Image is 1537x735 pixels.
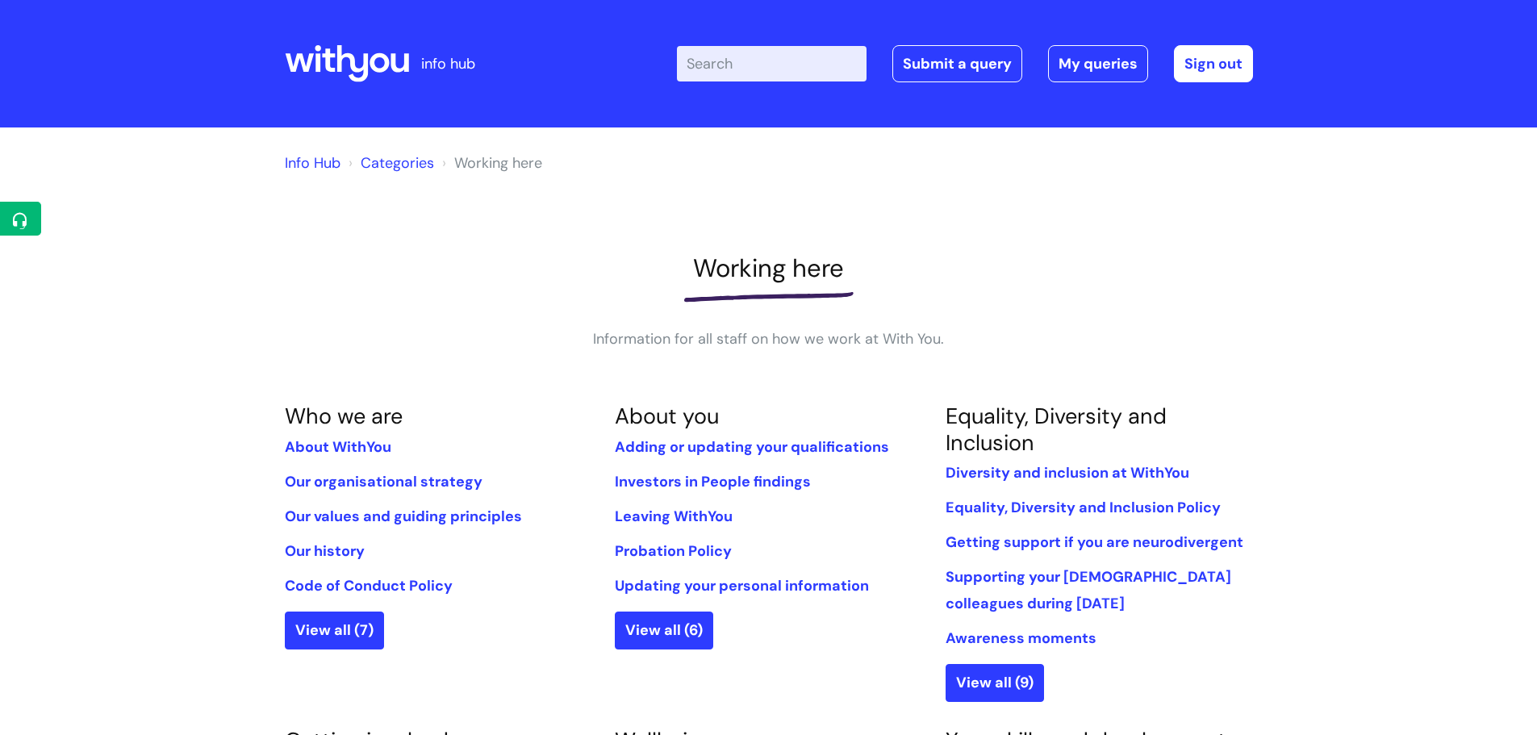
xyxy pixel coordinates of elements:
[615,612,713,649] a: View all (6)
[946,498,1221,517] a: Equality, Diversity and Inclusion Policy
[345,150,434,176] li: Solution home
[285,472,482,491] a: Our organisational strategy
[946,402,1167,456] a: Equality, Diversity and Inclusion
[285,253,1253,283] h1: Working here
[615,541,732,561] a: Probation Policy
[946,532,1243,552] a: Getting support if you are neurodivergent
[615,437,889,457] a: Adding or updating your qualifications
[285,612,384,649] a: View all (7)
[285,576,453,595] a: Code of Conduct Policy
[527,326,1011,352] p: Information for all staff on how we work at With You.
[677,46,867,81] input: Search
[1048,45,1148,82] a: My queries
[892,45,1022,82] a: Submit a query
[677,45,1253,82] div: | -
[946,567,1231,612] a: Supporting your [DEMOGRAPHIC_DATA] colleagues during [DATE]
[285,541,365,561] a: Our history
[615,402,719,430] a: About you
[421,51,475,77] p: info hub
[615,472,811,491] a: Investors in People findings
[361,153,434,173] a: Categories
[285,153,340,173] a: Info Hub
[438,150,542,176] li: Working here
[615,507,733,526] a: Leaving WithYou
[946,664,1044,701] a: View all (9)
[1174,45,1253,82] a: Sign out
[615,576,869,595] a: Updating your personal information
[285,507,522,526] a: Our values and guiding principles
[946,629,1096,648] a: Awareness moments
[285,437,391,457] a: About WithYou
[946,463,1189,482] a: Diversity and inclusion at WithYou
[285,402,403,430] a: Who we are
